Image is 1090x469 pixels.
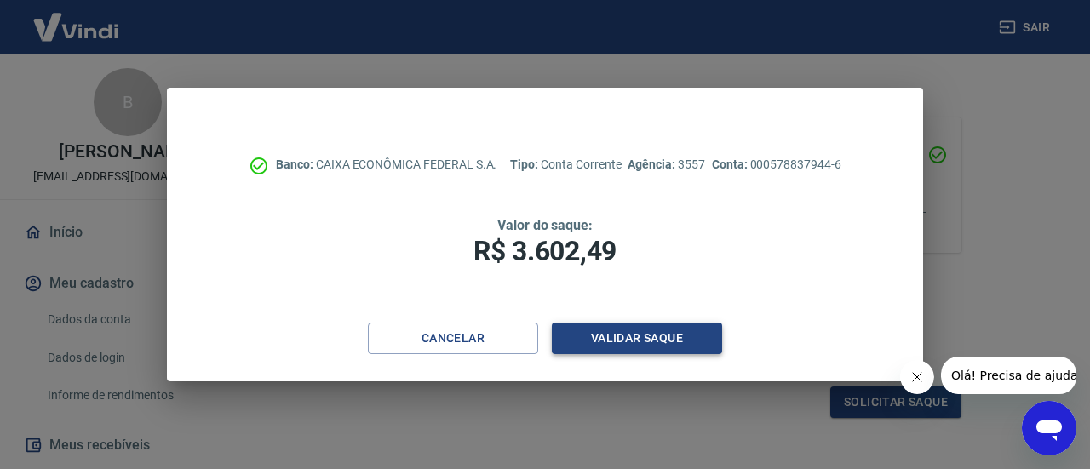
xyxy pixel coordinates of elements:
span: Tipo: [510,157,541,171]
span: Valor do saque: [497,217,593,233]
button: Cancelar [368,323,538,354]
p: 000578837944-6 [712,156,841,174]
p: 3557 [628,156,704,174]
span: R$ 3.602,49 [473,235,617,267]
button: Validar saque [552,323,722,354]
iframe: Botão para abrir a janela de mensagens [1022,401,1076,455]
span: Olá! Precisa de ajuda? [10,12,143,26]
p: Conta Corrente [510,156,621,174]
span: Banco: [276,157,316,171]
span: Agência: [628,157,678,171]
span: Conta: [712,157,750,171]
iframe: Fechar mensagem [900,360,934,394]
iframe: Mensagem da empresa [941,357,1076,394]
p: CAIXA ECONÔMICA FEDERAL S.A. [276,156,496,174]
